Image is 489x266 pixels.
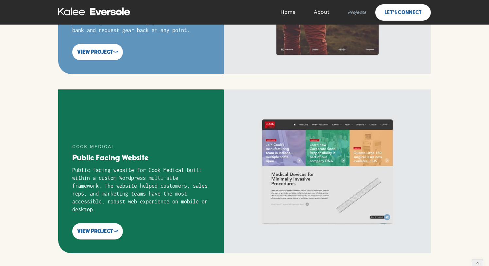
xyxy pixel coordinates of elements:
[339,2,375,22] a: Projects
[113,228,118,234] strong: ⤻
[72,44,123,60] a: view project⤻
[271,2,305,22] a: Home
[224,89,431,253] img: Project preview thumbnail
[72,153,210,163] h3: Public Facing Website
[72,143,210,150] div: Cook Medical
[72,223,123,239] a: view project⤻
[305,2,339,22] a: About
[113,49,118,55] strong: ⤻
[72,166,210,213] p: Public-facing website for Cook Medical built within a custom Wordpress multi-site framework. The ...
[375,4,431,21] a: let's connect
